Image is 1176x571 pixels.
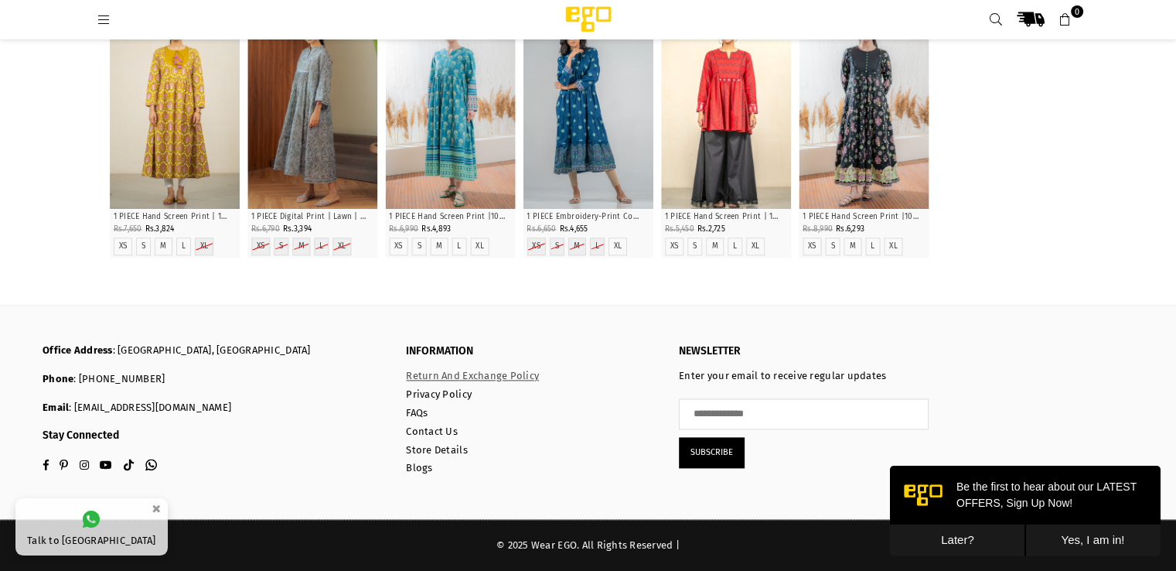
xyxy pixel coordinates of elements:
[43,344,113,356] b: Office Address
[43,373,383,386] p: : [PHONE_NUMBER]
[160,241,166,251] label: M
[476,241,484,251] label: XL
[1052,5,1079,33] a: 0
[406,462,432,474] a: Blogs
[247,14,377,209] a: Big Blossom 1 piece
[421,224,451,234] span: Rs.4,893
[90,13,118,25] a: Menu
[799,14,929,209] a: Crystal 1 Piece
[114,211,236,223] p: 1 PIECE Hand Screen Print | 100% Cotton | Flared Cut
[665,224,694,234] span: Rs.5,450
[803,211,925,223] p: 1 PIECE Hand Screen Print |100% Cotton |Flared Cut
[665,211,787,223] p: 1 PIECE Hand Screen Print | 100% Cotton | Flared Cut
[693,241,697,251] label: S
[711,241,718,251] label: M
[406,444,467,456] a: Store Details
[251,224,280,234] span: Rs.6,790
[614,241,622,251] label: XL
[889,241,898,251] label: XL
[200,241,209,251] label: XL
[803,224,833,234] span: Rs.8,990
[890,466,1161,556] iframe: webpush-onsite
[1071,5,1083,18] span: 0
[670,241,679,251] label: XS
[555,241,559,251] label: S
[574,241,580,251] label: M
[752,241,760,251] label: XL
[527,211,649,223] p: 1 PIECE Embroidery-Print Combo | 100% Cotton | Flared Cut
[418,241,421,251] label: S
[850,241,856,251] label: M
[523,14,653,209] a: Clan 1 piece
[871,241,874,251] label: L
[836,224,864,234] span: Rs.6,293
[406,344,656,358] p: INFORMATION
[523,4,654,35] img: Ego
[679,437,745,468] button: Subscribe
[298,241,305,251] label: M
[406,388,472,400] a: Privacy Policy
[43,539,1133,552] div: © 2025 Wear EGO. All Rights Reserved |
[733,241,737,251] label: L
[147,496,165,521] button: ×
[406,407,428,419] a: FAQs
[697,224,725,234] span: Rs.2,725
[145,224,175,234] span: Rs.3,824
[527,224,556,234] span: Rs.6,650
[661,14,791,209] a: Crimson 1 piece
[279,241,283,251] label: S
[385,14,515,209] a: Blossom 1 Piece
[135,59,271,91] button: Yes, I am in!
[406,370,539,381] a: Return And Exchange Policy
[43,429,383,443] h3: Stay Connected
[110,14,240,209] a: Beehive 1 piece
[283,224,312,234] span: Rs.3,394
[457,241,461,251] label: L
[15,498,168,556] a: Talk to [GEOGRAPHIC_DATA]
[389,211,511,223] p: 1 PIECE Hand Screen Print |100% Cotton |Flared Cut
[679,344,929,358] p: NEWSLETTER
[679,370,929,383] p: Enter your email to receive regular updates
[436,241,442,251] label: M
[808,241,816,251] label: XS
[319,241,323,251] label: L
[532,241,540,251] label: XS
[43,373,73,385] b: Phone
[114,224,142,234] span: Rs.7,650
[830,241,834,251] label: S
[119,241,128,251] label: XS
[389,224,418,234] span: Rs.6,990
[69,402,231,413] a: : [EMAIL_ADDRESS][DOMAIN_NAME]
[406,426,458,437] a: Contact Us
[595,241,598,251] label: L
[43,344,383,357] p: : [GEOGRAPHIC_DATA], [GEOGRAPHIC_DATA]
[257,241,265,251] label: XS
[43,402,69,413] b: Email
[394,241,403,251] label: XS
[141,241,145,251] label: S
[182,241,186,251] label: L
[338,241,346,251] label: XL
